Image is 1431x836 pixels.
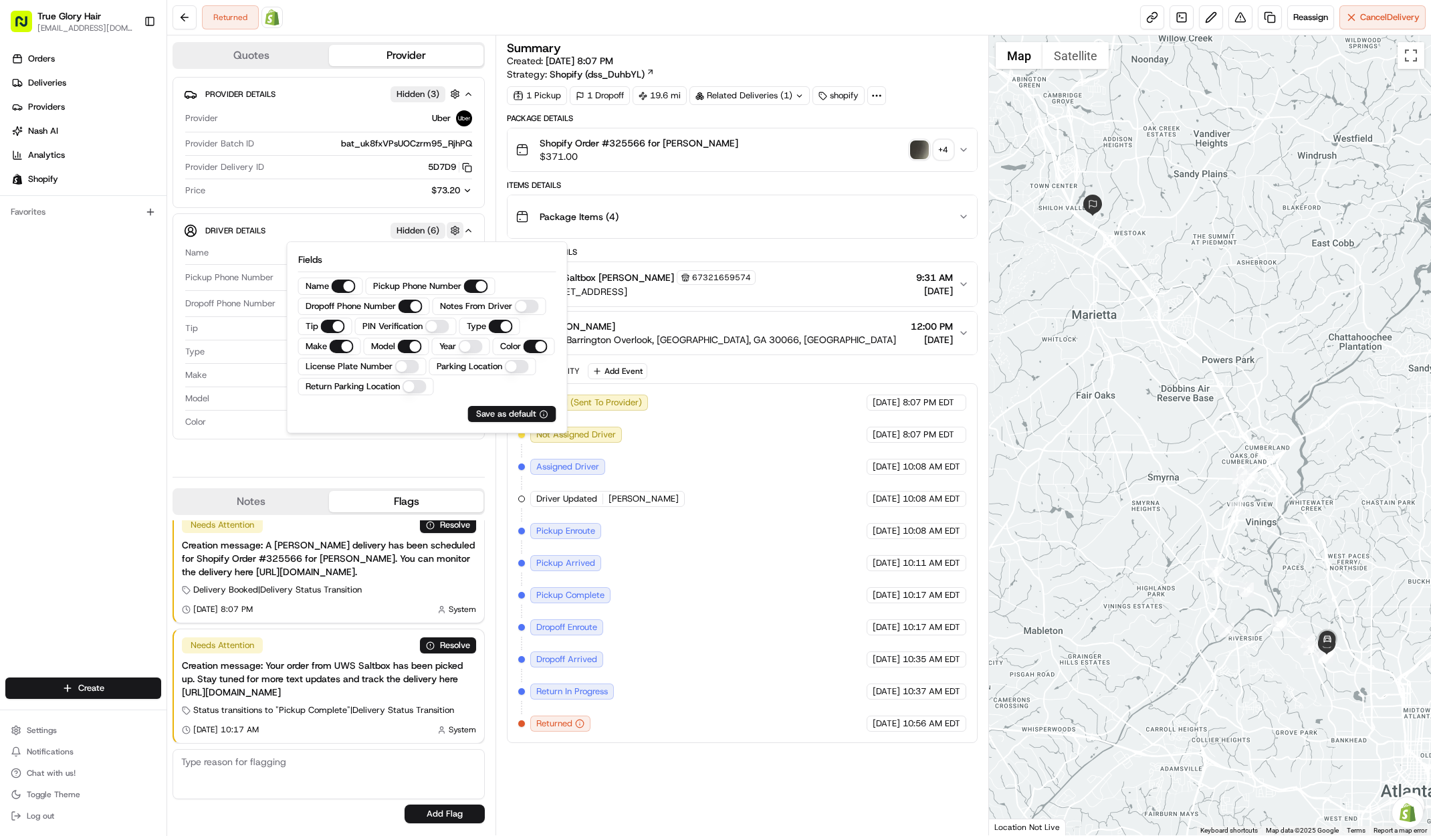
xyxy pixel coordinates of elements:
[27,768,76,778] span: Chat with us!
[1200,826,1258,835] button: Keyboard shortcuts
[903,429,954,441] span: 8:07 PM EDT
[903,621,960,633] span: 10:17 AM EDT
[992,818,1036,835] img: Google
[397,225,439,237] span: Hidden ( 6 )
[692,272,751,283] span: 67321659574
[184,219,473,241] button: Driver DetailsHidden (6)
[536,621,597,633] span: Dropoff Enroute
[546,55,613,67] span: [DATE] 8:07 PM
[28,149,65,161] span: Analytics
[5,120,167,142] a: Nash AI
[903,589,960,601] span: 10:17 AM EDT
[5,785,161,804] button: Toggle Theme
[873,589,900,601] span: [DATE]
[306,360,393,373] label: License Plate Number
[1272,617,1287,631] div: 13
[5,721,161,740] button: Settings
[916,271,953,284] span: 9:31 AM
[507,180,977,191] div: Items Details
[536,686,608,698] span: Return In Progress
[27,746,74,757] span: Notifications
[45,128,219,141] div: Start new chat
[903,686,960,698] span: 10:37 AM EDT
[812,86,865,105] div: shopify
[536,493,597,505] span: Driver Updated
[13,195,24,206] div: 📗
[420,517,476,533] button: Resolve
[1220,623,1234,637] div: 6
[609,493,679,505] span: [PERSON_NAME]
[873,621,900,633] span: [DATE]
[540,150,738,163] span: $371.00
[212,369,472,381] div: Cadillac
[449,604,476,615] span: System
[540,210,619,223] span: Package Items ( 4 )
[689,86,810,105] div: Related Deliveries (1)
[28,125,58,137] span: Nash AI
[507,42,561,54] h3: Summary
[467,320,486,332] label: Type
[903,493,960,505] span: 10:08 AM EDT
[507,54,613,68] span: Created:
[185,247,209,259] span: Name
[362,320,423,332] label: PIN Verification
[5,48,167,70] a: Orders
[1398,42,1424,69] button: Toggle fullscreen view
[211,416,472,428] div: green
[37,23,133,33] span: [EMAIL_ADDRESS][DOMAIN_NAME]
[182,659,476,699] div: Creation message: Your order from UWS Saltbox has been picked up. Stay tuned for more text update...
[27,194,102,207] span: Knowledge Base
[437,360,502,373] label: Parking Location
[428,161,472,173] button: 5D7D9
[536,525,595,537] span: Pickup Enroute
[185,393,209,405] span: Model
[214,247,472,259] div: [PERSON_NAME]
[1347,827,1365,834] a: Terms (opens in new tab)
[873,461,900,473] span: [DATE]
[5,96,167,118] a: Providers
[540,271,674,284] span: UWS Saltbox [PERSON_NAME]
[536,589,604,601] span: Pickup Complete
[989,819,1066,835] div: Location Not Live
[397,88,439,100] span: Hidden ( 3 )
[184,83,473,105] button: Provider DetailsHidden (3)
[934,140,953,159] div: + 4
[439,340,456,352] label: Year
[185,416,206,428] span: Color
[588,363,647,379] button: Add Event
[182,517,263,533] div: Needs Attention
[185,298,276,310] span: Dropoff Phone Number
[1238,475,1252,490] div: 11
[540,320,615,333] span: [PERSON_NAME]
[507,247,977,257] div: Location Details
[174,491,329,512] button: Notes
[468,406,556,422] button: Save as default
[1209,562,1224,577] div: 7
[1229,501,1244,516] div: 8
[306,280,329,292] label: Name
[391,222,463,239] button: Hidden (6)
[903,397,954,409] span: 8:07 PM EDT
[185,322,198,334] span: Tip
[476,408,548,420] button: Save as default
[13,128,37,152] img: 1736555255976-a54dd68f-1ca7-489b-9aae-adbdc363a1c4
[431,185,460,196] span: $73.20
[536,429,616,441] span: Not Assigned Driver
[1360,11,1420,23] span: Cancel Delivery
[215,393,472,405] div: ATS
[28,173,58,185] span: Shopify
[37,9,101,23] span: True Glory Hair
[873,557,900,569] span: [DATE]
[185,369,207,381] span: Make
[185,185,205,197] span: Price
[306,300,396,312] label: Dropoff Phone Number
[5,169,167,190] a: Shopify
[873,653,900,665] span: [DATE]
[210,346,472,358] div: car
[873,718,900,730] span: [DATE]
[903,461,960,473] span: 10:08 AM EDT
[185,138,254,150] span: Provider Batch ID
[28,101,65,113] span: Providers
[508,312,976,354] button: [PERSON_NAME]1814 Barrington Overlook, [GEOGRAPHIC_DATA], GA 30066, [GEOGRAPHIC_DATA]12:00 PM[DATE]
